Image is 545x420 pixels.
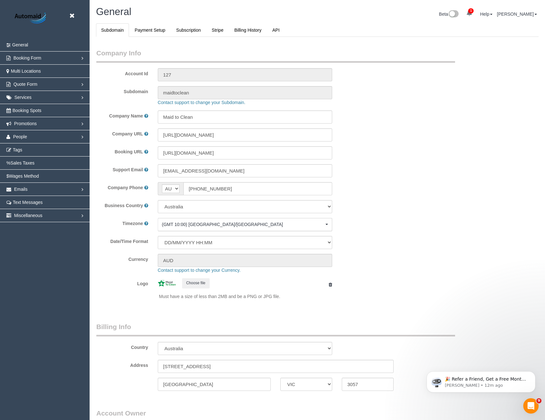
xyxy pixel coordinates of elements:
button: (GMT 10:00) [GEOGRAPHIC_DATA]/[GEOGRAPHIC_DATA] [158,218,332,231]
span: Quote Form [13,82,37,87]
a: [PERSON_NAME] [497,12,537,17]
label: Company URL [112,131,143,137]
span: Text Messages [13,200,43,205]
span: Multi Locations [11,69,41,74]
a: Beta [439,12,459,17]
label: Company Name [109,113,143,119]
span: Booking Spots [12,108,41,113]
legend: Billing Info [96,322,455,336]
label: Account Id [92,68,153,77]
img: 367b4035868b057e955216826a9f17c862141b21.jpeg [158,279,176,287]
span: Services [14,95,32,100]
label: Logo [92,278,153,287]
a: 1 [463,6,476,20]
label: Currency [92,254,153,262]
legend: Company Info [96,48,455,63]
label: Business Country [105,202,143,209]
span: Tags [13,147,22,152]
img: New interface [448,10,459,19]
label: Address [130,362,148,368]
input: Zip [342,378,394,391]
label: Company Phone [108,184,143,191]
span: People [13,134,27,139]
div: Contact support to change your Currency. [153,267,521,273]
label: Date/Time Format [92,236,153,245]
label: Timezone [123,220,143,227]
input: Phone [183,182,332,195]
span: Sales Taxes [10,160,34,166]
span: Booking Form [13,55,41,61]
label: Subdomain [92,86,153,95]
label: Country [131,344,148,351]
a: API [267,23,285,37]
span: Miscellaneous [14,213,43,218]
iframe: Intercom live chat [523,398,539,414]
div: Contact support to change your Subdomain. [153,99,521,106]
span: Wages Method [9,174,39,179]
span: Emails [14,187,28,192]
span: General [96,6,131,17]
p: Must have a size of less than 2MB and be a PNG or JPG file. [159,293,332,300]
a: Subdomain [96,23,129,37]
span: General [12,42,28,47]
span: Promotions [14,121,37,126]
a: Help [480,12,493,17]
span: 9 [536,398,541,403]
ol: Choose Timezone [158,218,332,231]
button: Choose file [182,278,210,288]
a: Subscription [171,23,206,37]
iframe: Intercom notifications message [417,358,545,403]
span: 1 [468,8,474,13]
input: City [158,378,271,391]
label: Booking URL [115,149,143,155]
a: Payment Setup [130,23,171,37]
span: (GMT 10:00) [GEOGRAPHIC_DATA]/[GEOGRAPHIC_DATA] [162,221,324,228]
a: Stripe [207,23,229,37]
a: Billing History [229,23,267,37]
label: Support Email [113,166,143,173]
img: Automaid Logo [11,11,51,26]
